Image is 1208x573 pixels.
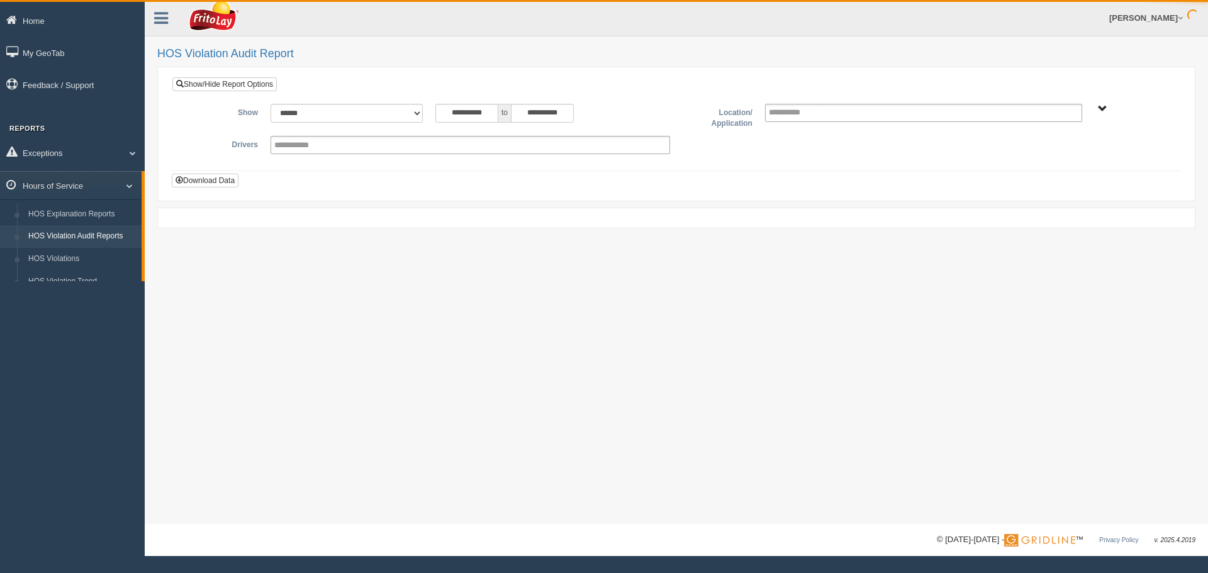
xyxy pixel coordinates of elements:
a: HOS Violations [23,248,142,270]
a: Privacy Policy [1099,537,1138,543]
a: Show/Hide Report Options [172,77,277,91]
div: © [DATE]-[DATE] - ™ [937,533,1195,547]
span: v. 2025.4.2019 [1155,537,1195,543]
label: Location/ Application [676,104,759,130]
a: HOS Violation Audit Reports [23,225,142,248]
label: Show [182,104,264,119]
img: Gridline [1004,534,1075,547]
span: to [498,104,511,123]
a: HOS Violation Trend [23,270,142,293]
h2: HOS Violation Audit Report [157,48,1195,60]
label: Drivers [182,136,264,151]
a: HOS Explanation Reports [23,203,142,226]
button: Download Data [172,174,238,187]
